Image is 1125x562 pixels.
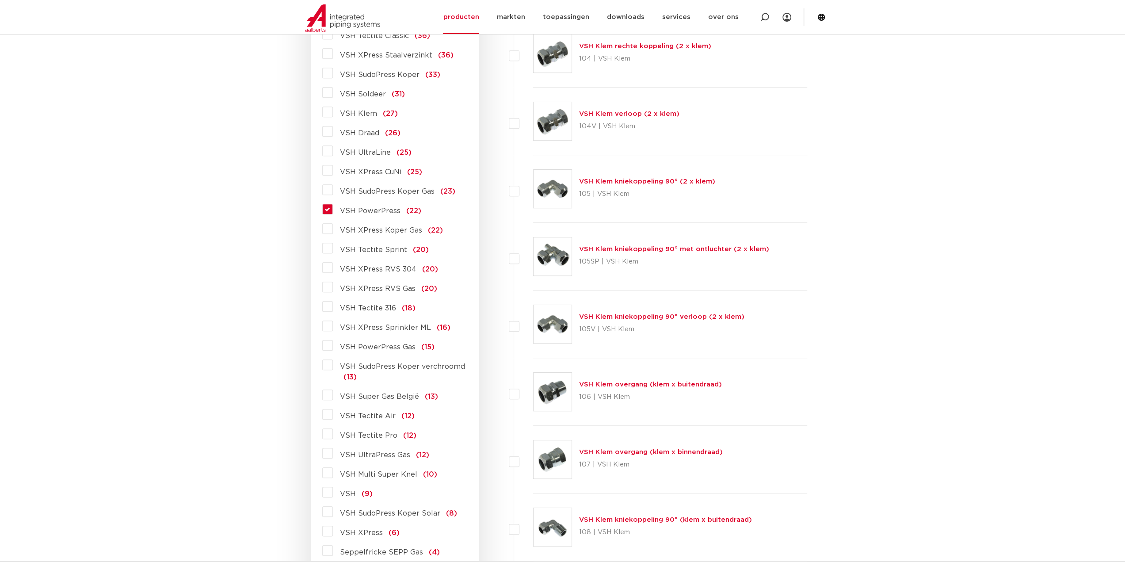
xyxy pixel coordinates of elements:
span: (22) [406,207,421,214]
p: 104 | VSH Klem [579,52,711,66]
a: VSH Klem kniekoppeling 90° (klem x buitendraad) [579,516,752,523]
span: (36) [415,32,430,39]
span: VSH XPress Staalverzinkt [340,52,432,59]
img: Thumbnail for VSH Klem kniekoppeling 90° verloop (2 x klem) [534,305,572,343]
span: VSH Multi Super Knel [340,471,417,478]
span: (4) [429,549,440,556]
span: (9) [362,490,373,497]
img: Thumbnail for VSH Klem overgang (klem x buitendraad) [534,373,572,411]
img: Thumbnail for VSH Klem kniekoppeling 90° met ontluchter (2 x klem) [534,237,572,275]
span: VSH Klem [340,110,377,117]
span: (6) [389,529,400,536]
p: 105SP | VSH Klem [579,255,769,269]
a: VSH Klem kniekoppeling 90° verloop (2 x klem) [579,313,744,320]
span: (12) [416,451,429,459]
span: VSH Tectite 316 [340,305,396,312]
span: (20) [413,246,429,253]
a: VSH Klem rechte koppeling (2 x klem) [579,43,711,50]
span: (8) [446,510,457,517]
span: VSH XPress [340,529,383,536]
a: VSH Klem verloop (2 x klem) [579,111,679,117]
p: 107 | VSH Klem [579,458,723,472]
span: VSH Tectite Pro [340,432,397,439]
span: VSH SudoPress Koper verchroomd [340,363,465,370]
span: VSH XPress RVS Gas [340,285,416,292]
span: (36) [438,52,454,59]
span: VSH PowerPress Gas [340,344,416,351]
span: VSH XPress CuNi [340,168,401,176]
a: VSH Klem overgang (klem x binnendraad) [579,449,723,455]
span: VSH SudoPress Koper [340,71,419,78]
p: 105 | VSH Klem [579,187,715,201]
span: VSH Tectite Sprint [340,246,407,253]
span: VSH XPress Sprinkler ML [340,324,431,331]
img: Thumbnail for VSH Klem rechte koppeling (2 x klem) [534,34,572,73]
span: (16) [437,324,450,331]
span: VSH UltraPress Gas [340,451,410,459]
span: (33) [425,71,440,78]
span: VSH Tectite Air [340,413,396,420]
p: 105V | VSH Klem [579,322,744,336]
span: (15) [421,344,435,351]
span: VSH Tectite Classic [340,32,409,39]
span: (20) [421,285,437,292]
span: (13) [343,374,357,381]
span: (12) [403,432,416,439]
a: VSH Klem overgang (klem x buitendraad) [579,381,722,388]
span: VSH XPress RVS 304 [340,266,416,273]
span: VSH PowerPress [340,207,400,214]
p: 106 | VSH Klem [579,390,722,404]
span: VSH Draad [340,130,379,137]
span: VSH Soldeer [340,91,386,98]
span: VSH SudoPress Koper Solar [340,510,440,517]
img: Thumbnail for VSH Klem kniekoppeling 90° (klem x buitendraad) [534,508,572,546]
img: Thumbnail for VSH Klem overgang (klem x binnendraad) [534,440,572,478]
span: Seppelfricke SEPP Gas [340,549,423,556]
span: (20) [422,266,438,273]
span: (31) [392,91,405,98]
span: (25) [397,149,412,156]
span: (13) [425,393,438,400]
span: (27) [383,110,398,117]
span: VSH Super Gas België [340,393,419,400]
p: 104V | VSH Klem [579,119,679,134]
span: (25) [407,168,422,176]
span: VSH XPress Koper Gas [340,227,422,234]
span: (26) [385,130,400,137]
span: (12) [401,413,415,420]
a: VSH Klem kniekoppeling 90° met ontluchter (2 x klem) [579,246,769,252]
span: VSH [340,490,356,497]
img: Thumbnail for VSH Klem verloop (2 x klem) [534,102,572,140]
img: Thumbnail for VSH Klem kniekoppeling 90° (2 x klem) [534,170,572,208]
span: (18) [402,305,416,312]
span: (10) [423,471,437,478]
a: VSH Klem kniekoppeling 90° (2 x klem) [579,178,715,185]
p: 108 | VSH Klem [579,525,752,539]
span: (23) [440,188,455,195]
span: (22) [428,227,443,234]
span: VSH UltraLine [340,149,391,156]
span: VSH SudoPress Koper Gas [340,188,435,195]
